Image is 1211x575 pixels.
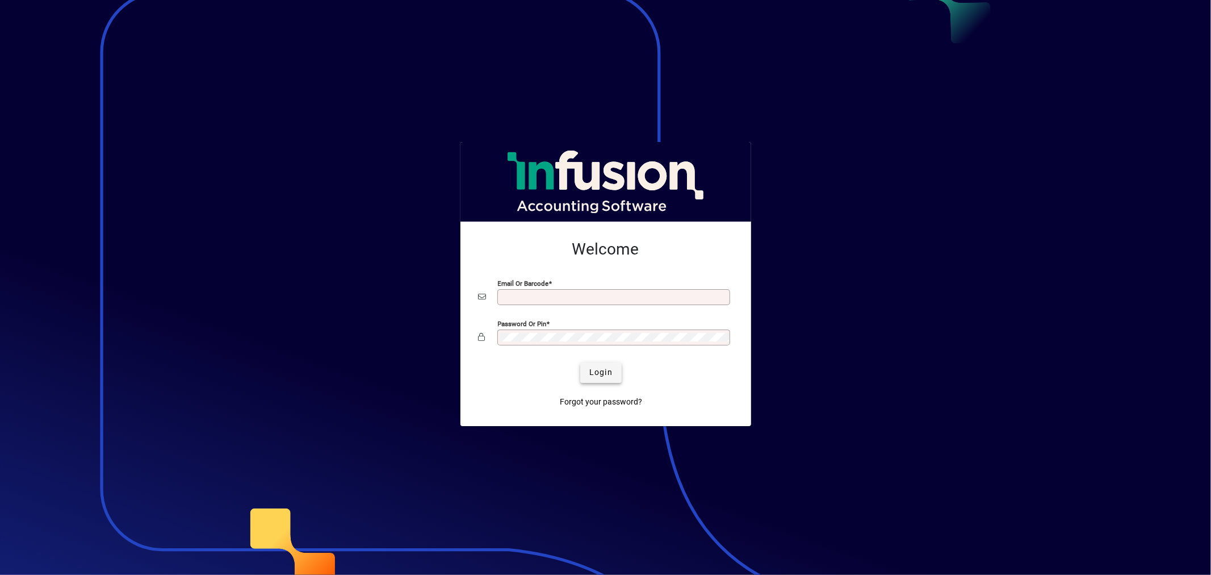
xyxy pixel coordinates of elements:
h2: Welcome [479,240,733,259]
a: Forgot your password? [555,392,647,413]
mat-label: Password or Pin [498,319,547,327]
span: Forgot your password? [560,396,642,408]
mat-label: Email or Barcode [498,279,549,287]
span: Login [589,366,613,378]
button: Login [580,363,622,383]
